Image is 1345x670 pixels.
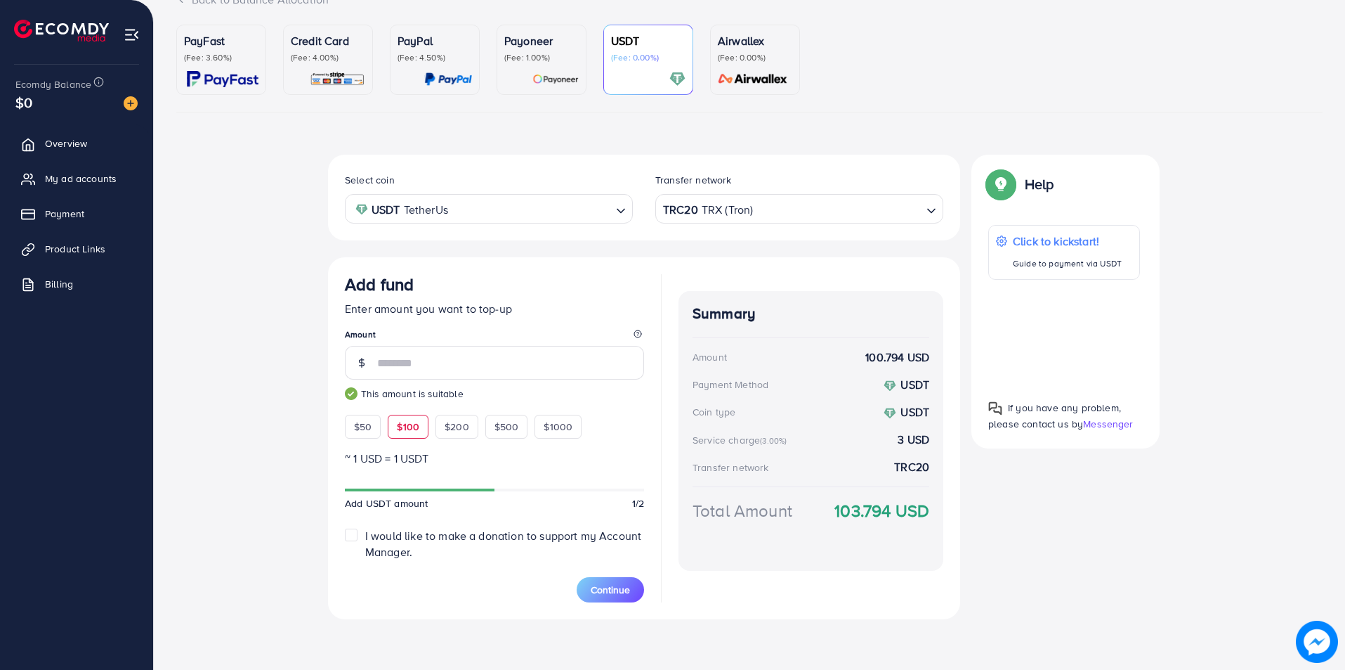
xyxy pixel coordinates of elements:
label: Select coin [345,173,395,187]
div: Search for option [655,194,943,223]
div: Transfer network [693,460,769,475]
strong: USDT [900,404,929,420]
span: TRX (Tron) [702,200,754,220]
strong: TRC20 [894,459,929,475]
img: coin [884,407,896,420]
p: Guide to payment via USDT [1013,255,1122,272]
span: TetherUs [404,200,448,220]
span: Add USDT amount [345,496,428,510]
span: $100 [397,420,419,434]
p: Help [1025,176,1054,193]
div: Service charge [693,433,791,447]
span: I would like to make a donation to support my Account Manager. [365,528,641,560]
p: PayPal [398,32,472,49]
p: (Fee: 0.00%) [718,52,792,63]
span: Product Links [45,242,105,256]
span: $500 [494,420,519,434]
p: ~ 1 USD = 1 USDT [345,450,644,467]
small: (3.00%) [760,435,787,446]
div: Coin type [693,405,735,419]
a: Payment [11,200,143,228]
img: coin [884,380,896,392]
p: (Fee: 1.00%) [504,52,579,63]
p: Enter amount you want to top-up [345,300,644,317]
strong: TRC20 [663,200,698,220]
strong: USDT [900,377,929,392]
span: Payment [45,207,84,221]
span: $200 [445,420,469,434]
img: logo [14,20,109,41]
a: Product Links [11,235,143,263]
label: Transfer network [655,173,732,187]
img: card [187,71,258,87]
div: Search for option [345,194,633,223]
div: Payment Method [693,378,768,392]
img: image [1296,621,1338,663]
img: card [310,71,365,87]
legend: Amount [345,328,644,346]
p: (Fee: 4.50%) [398,52,472,63]
img: card [669,71,685,87]
h4: Summary [693,305,929,323]
span: Messenger [1083,417,1133,431]
img: coin [355,203,368,216]
p: PayFast [184,32,258,49]
button: Continue [577,577,644,603]
input: Search for option [754,198,921,220]
strong: 103.794 USD [834,498,929,523]
span: Continue [591,583,630,597]
strong: 3 USD [898,432,929,448]
img: card [424,71,472,87]
a: Overview [11,129,143,157]
img: menu [124,27,140,43]
span: Billing [45,277,73,291]
h3: Add fund [345,274,414,295]
div: Amount [693,350,727,364]
span: $0 [15,92,32,112]
small: This amount is suitable [345,387,644,401]
p: Credit Card [291,32,365,49]
img: Popup guide [988,172,1013,197]
p: (Fee: 4.00%) [291,52,365,63]
img: card [532,71,579,87]
p: (Fee: 3.60%) [184,52,258,63]
strong: USDT [372,200,400,220]
span: $1000 [544,420,572,434]
p: Click to kickstart! [1013,233,1122,250]
span: 1/2 [632,496,644,510]
a: Billing [11,270,143,298]
span: $50 [354,420,372,434]
span: If you have any problem, please contact us by [988,401,1121,431]
input: Search for option [452,198,610,220]
p: Payoneer [504,32,579,49]
a: My ad accounts [11,165,143,193]
p: USDT [611,32,685,49]
span: My ad accounts [45,172,117,186]
img: guide [345,387,357,400]
span: Overview [45,136,87,150]
p: (Fee: 0.00%) [611,52,685,63]
span: Ecomdy Balance [15,77,91,91]
strong: 100.794 USD [865,349,929,366]
img: image [124,96,138,110]
img: Popup guide [988,401,1002,415]
img: card [714,71,792,87]
div: Total Amount [693,498,792,523]
p: Airwallex [718,32,792,49]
